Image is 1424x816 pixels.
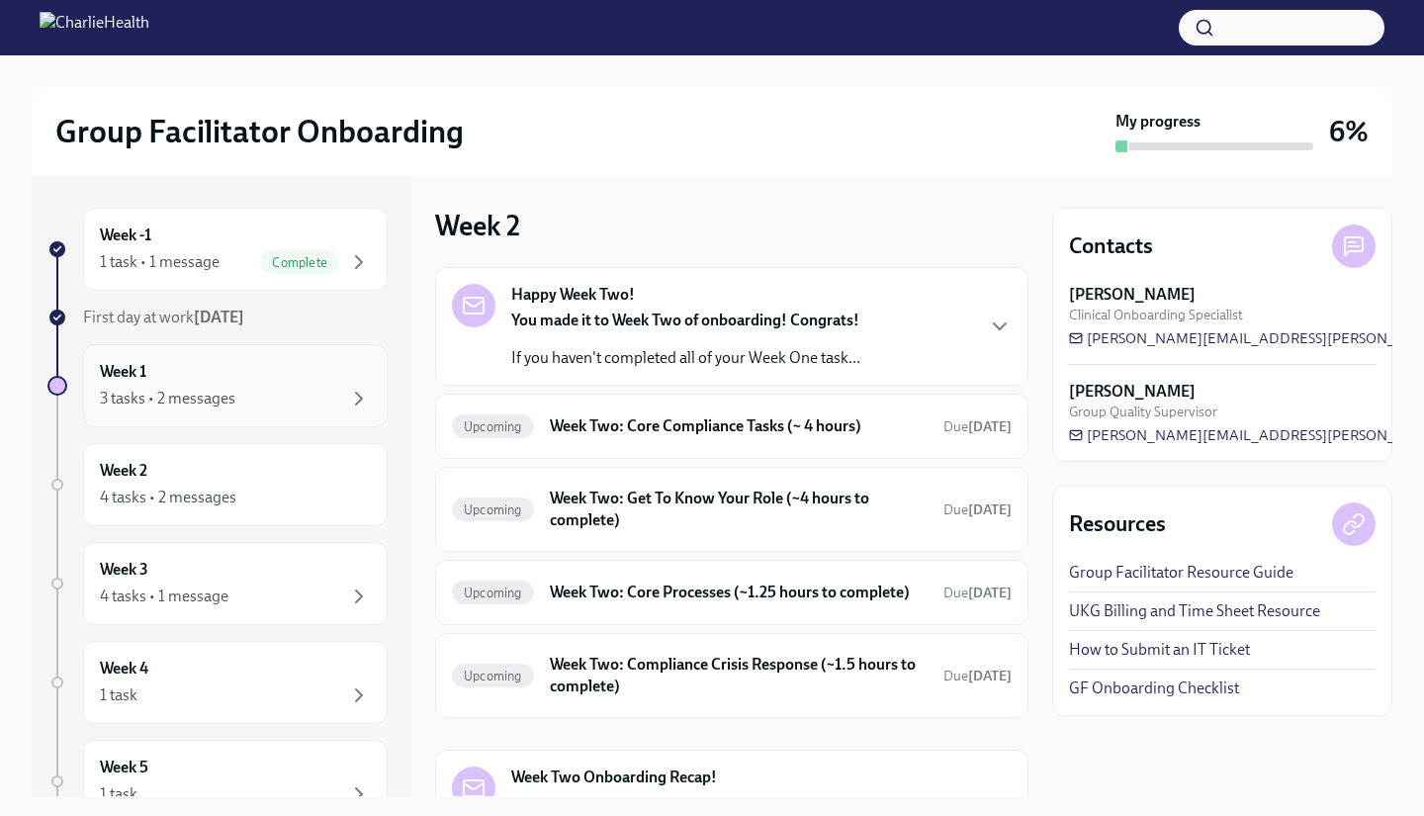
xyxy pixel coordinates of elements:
[83,308,244,326] span: First day at work
[943,500,1012,519] span: September 29th, 2025 10:00
[100,684,137,706] div: 1 task
[968,501,1012,518] strong: [DATE]
[194,308,244,326] strong: [DATE]
[1069,306,1243,324] span: Clinical Onboarding Specialist
[100,251,220,273] div: 1 task • 1 message
[1069,403,1217,421] span: Group Quality Supervisor
[1069,600,1320,622] a: UKG Billing and Time Sheet Resource
[550,415,928,437] h6: Week Two: Core Compliance Tasks (~ 4 hours)
[511,767,717,788] strong: Week Two Onboarding Recap!
[100,586,228,607] div: 4 tasks • 1 message
[452,502,534,517] span: Upcoming
[100,783,137,805] div: 1 task
[47,208,388,291] a: Week -11 task • 1 messageComplete
[452,419,534,434] span: Upcoming
[943,584,1012,602] span: September 29th, 2025 10:00
[550,488,928,531] h6: Week Two: Get To Know Your Role (~4 hours to complete)
[1069,509,1166,539] h4: Resources
[452,484,1012,535] a: UpcomingWeek Two: Get To Know Your Role (~4 hours to complete)Due[DATE]
[1115,111,1201,133] strong: My progress
[968,668,1012,684] strong: [DATE]
[100,757,148,778] h6: Week 5
[1069,381,1196,403] strong: [PERSON_NAME]
[1069,639,1250,661] a: How to Submit an IT Ticket
[100,658,148,680] h6: Week 4
[943,668,1012,684] span: Due
[943,418,1012,435] span: Due
[1069,284,1196,306] strong: [PERSON_NAME]
[1069,562,1293,584] a: Group Facilitator Resource Guide
[511,311,859,329] strong: You made it to Week Two of onboarding! Congrats!
[550,582,928,603] h6: Week Two: Core Processes (~1.25 hours to complete)
[550,654,928,697] h6: Week Two: Compliance Crisis Response (~1.5 hours to complete)
[452,410,1012,442] a: UpcomingWeek Two: Core Compliance Tasks (~ 4 hours)Due[DATE]
[1069,231,1153,261] h4: Contacts
[100,388,235,409] div: 3 tasks • 2 messages
[47,344,388,427] a: Week 13 tasks • 2 messages
[452,586,534,600] span: Upcoming
[452,650,1012,701] a: UpcomingWeek Two: Compliance Crisis Response (~1.5 hours to complete)Due[DATE]
[47,307,388,328] a: First day at work[DATE]
[100,487,236,508] div: 4 tasks • 2 messages
[100,460,147,482] h6: Week 2
[943,667,1012,685] span: September 29th, 2025 10:00
[55,112,464,151] h2: Group Facilitator Onboarding
[943,501,1012,518] span: Due
[47,641,388,724] a: Week 41 task
[435,208,520,243] h3: Week 2
[47,542,388,625] a: Week 34 tasks • 1 message
[511,284,635,306] strong: Happy Week Two!
[452,577,1012,608] a: UpcomingWeek Two: Core Processes (~1.25 hours to complete)Due[DATE]
[511,347,860,369] p: If you haven't completed all of your Week One task...
[452,669,534,683] span: Upcoming
[100,559,148,581] h6: Week 3
[40,12,149,44] img: CharlieHealth
[943,585,1012,601] span: Due
[968,418,1012,435] strong: [DATE]
[260,255,339,270] span: Complete
[100,361,146,383] h6: Week 1
[47,443,388,526] a: Week 24 tasks • 2 messages
[1329,114,1369,149] h3: 6%
[1069,678,1239,699] a: GF Onboarding Checklist
[100,225,151,246] h6: Week -1
[943,417,1012,436] span: September 29th, 2025 10:00
[968,585,1012,601] strong: [DATE]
